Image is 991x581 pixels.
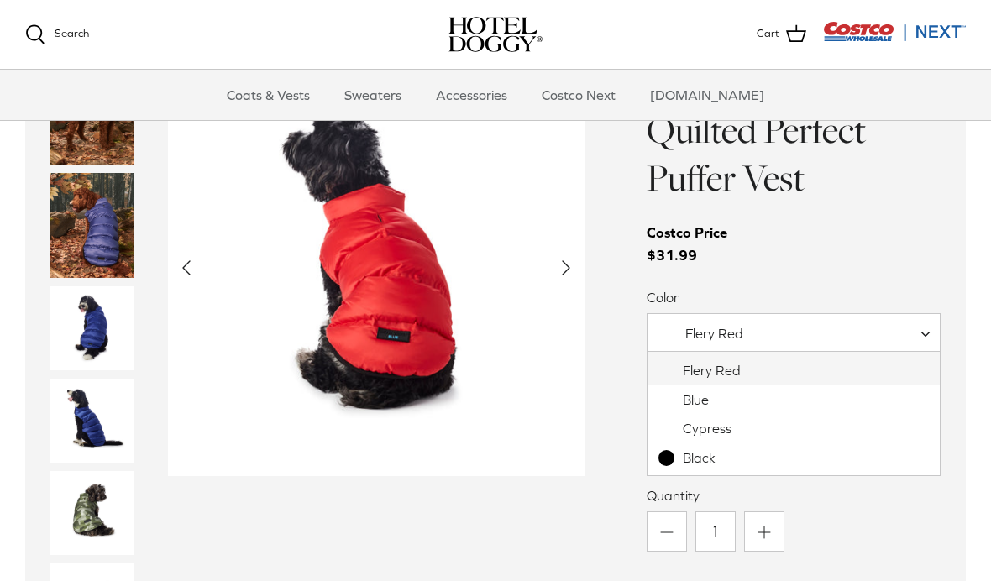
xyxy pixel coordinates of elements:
a: Show Gallery [168,60,585,476]
span: Search [55,27,89,39]
a: Coats & Vests [212,70,325,120]
img: Costco Next [823,21,966,42]
span: Cypress [683,421,731,436]
button: Previous [168,249,205,286]
a: Thumbnail Link [50,173,134,278]
a: Thumbnail Link [50,286,134,370]
div: Costco Price [647,222,727,244]
a: hoteldoggy.com hoteldoggycom [448,17,543,52]
label: Color [647,288,941,306]
span: Black [683,450,716,465]
a: Search [25,24,89,44]
span: Blue [683,392,709,407]
span: Cart [757,25,779,43]
a: Costco Next [527,70,631,120]
button: Next [548,249,585,286]
a: Cart [757,24,806,45]
a: Hotel Doggy Quilted Perfect Puffer Vest [647,57,866,203]
label: Quantity [647,486,941,505]
img: hoteldoggycom [448,17,543,52]
a: [DOMAIN_NAME] [635,70,779,120]
span: Flery Red [683,363,741,378]
input: Quantity [695,511,736,552]
a: Visit Costco Next [823,32,966,44]
span: $31.99 [647,222,744,267]
a: Sweaters [329,70,417,120]
span: Flery Red [647,313,941,353]
a: Accessories [421,70,522,120]
a: Thumbnail Link [50,471,134,555]
span: Flery Red [685,326,743,341]
span: Flery Red [648,325,777,343]
a: Thumbnail Link [50,379,134,463]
